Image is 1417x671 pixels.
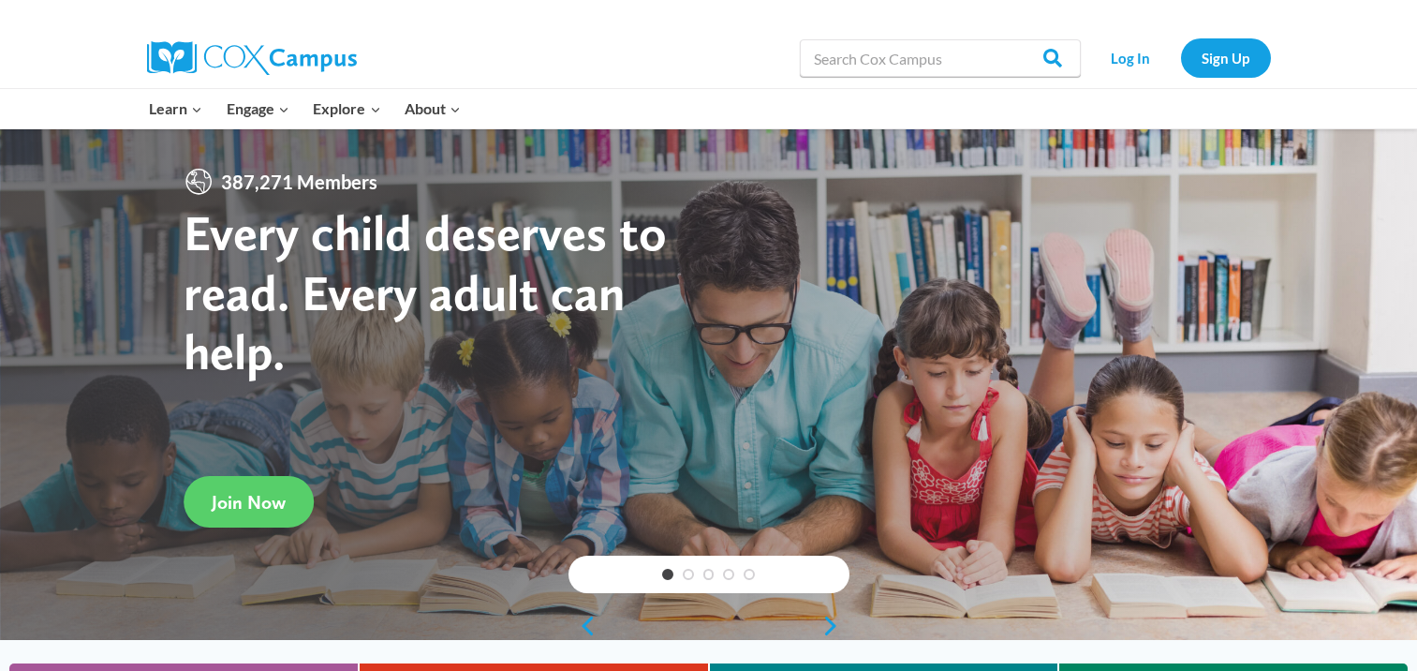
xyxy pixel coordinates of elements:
a: 3 [703,569,715,580]
a: previous [568,615,597,637]
a: 2 [683,569,694,580]
div: content slider buttons [568,607,849,645]
span: Engage [227,97,289,121]
a: Join Now [184,476,314,528]
nav: Secondary Navigation [1090,38,1271,77]
a: Log In [1090,38,1172,77]
span: Join Now [212,491,286,514]
span: 387,271 Members [214,167,385,197]
a: Sign Up [1181,38,1271,77]
span: Explore [313,97,380,121]
a: 5 [744,569,755,580]
a: 4 [723,569,734,580]
span: Learn [149,97,202,121]
a: next [821,615,849,637]
strong: Every child deserves to read. Every adult can help. [184,202,667,381]
a: 1 [662,569,673,580]
nav: Primary Navigation [138,89,473,128]
img: Cox Campus [147,41,357,75]
input: Search Cox Campus [800,39,1081,77]
span: About [405,97,461,121]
